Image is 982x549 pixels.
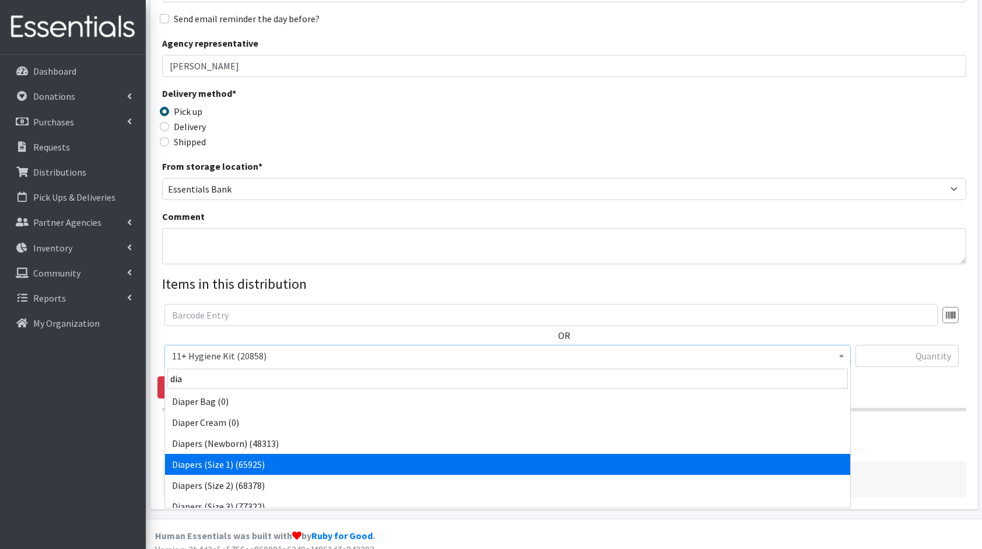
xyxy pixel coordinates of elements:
[5,286,141,310] a: Reports
[558,328,570,342] label: OR
[165,454,850,475] li: Diapers (Size 1) (65925)
[5,110,141,134] a: Purchases
[174,120,206,134] label: Delivery
[5,135,141,159] a: Requests
[5,186,141,209] a: Pick Ups & Deliveries
[5,85,141,108] a: Donations
[174,104,202,118] label: Pick up
[33,242,72,254] p: Inventory
[165,475,850,496] li: Diapers (Size 2) (68378)
[33,292,66,304] p: Reports
[5,261,141,285] a: Community
[5,160,141,184] a: Distributions
[258,160,262,172] abbr: required
[164,345,851,367] span: 11+ Hygiene Kit (20858)
[5,211,141,234] a: Partner Agencies
[157,376,216,398] a: Remove
[33,116,74,128] p: Purchases
[33,65,76,77] p: Dashboard
[172,348,843,364] span: 11+ Hygiene Kit (20858)
[855,345,959,367] input: Quantity
[33,267,80,279] p: Community
[162,274,966,295] legend: Items in this distribution
[33,216,101,228] p: Partner Agencies
[174,12,320,26] label: Send email reminder the day before?
[155,530,375,541] strong: Human Essentials was built with by .
[33,191,115,203] p: Pick Ups & Deliveries
[165,391,850,412] li: Diaper Bag (0)
[164,304,938,326] input: Barcode Entry
[232,88,236,99] abbr: required
[165,412,850,433] li: Diaper Cream (0)
[162,209,205,223] label: Comment
[311,530,373,541] a: Ruby for Good
[5,312,141,335] a: My Organization
[165,496,850,517] li: Diapers (Size 3) (77322)
[162,86,363,104] legend: Delivery method
[165,433,850,454] li: Diapers (Newborn) (48313)
[5,60,141,83] a: Dashboard
[33,90,75,102] p: Donations
[33,166,86,178] p: Distributions
[33,317,100,329] p: My Organization
[5,8,141,47] img: HumanEssentials
[162,159,262,173] label: From storage location
[5,236,141,260] a: Inventory
[174,135,206,149] label: Shipped
[162,36,258,50] label: Agency representative
[33,141,70,153] p: Requests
